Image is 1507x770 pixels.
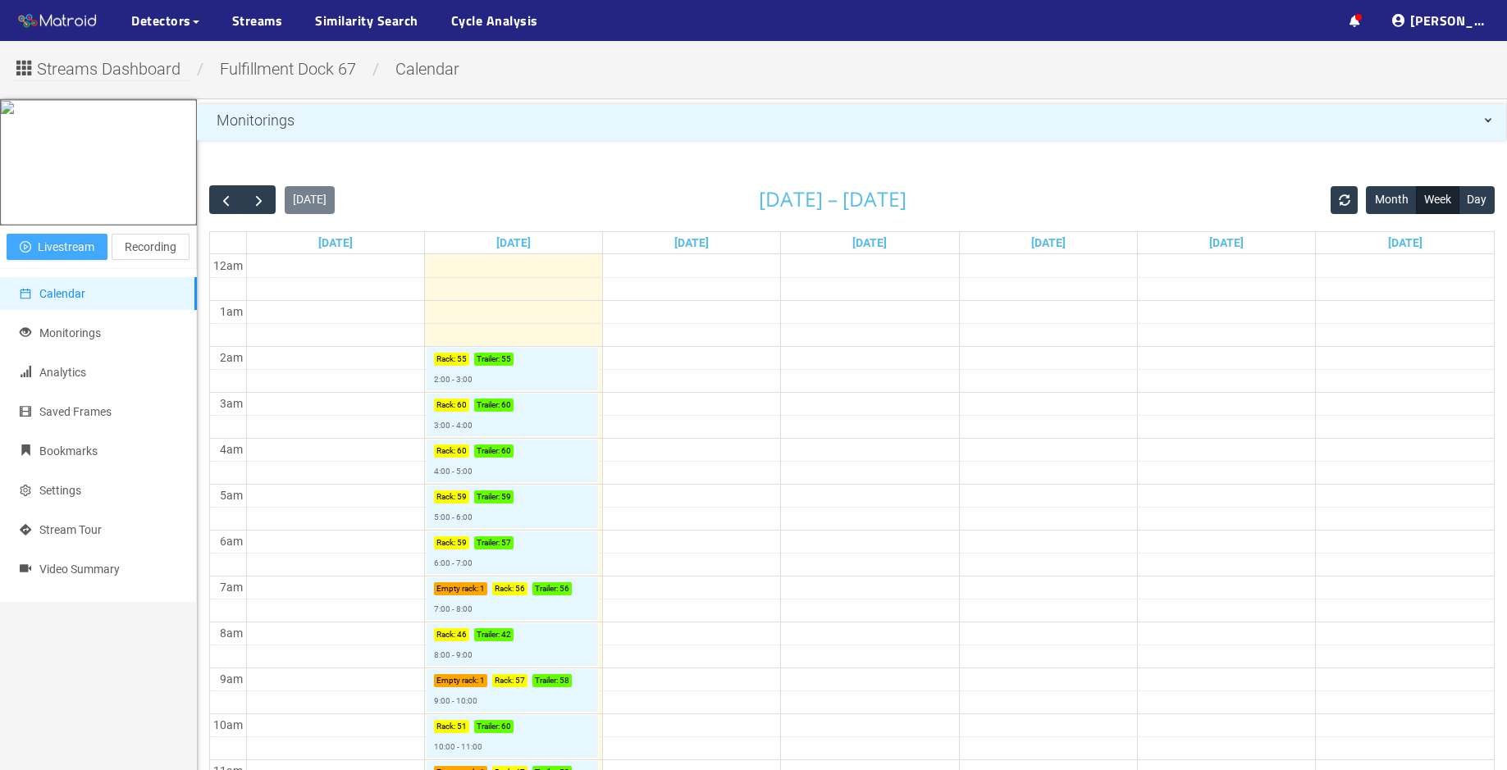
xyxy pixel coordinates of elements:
[535,674,558,687] p: Trailer :
[210,257,246,275] div: 12am
[501,353,511,366] p: 55
[671,232,712,253] a: Go to September 30, 2025
[12,53,193,80] button: Streams Dashboard
[436,536,455,549] p: Rack :
[495,582,514,595] p: Rack :
[39,563,120,576] span: Video Summary
[242,185,276,214] button: Next Week
[1416,186,1459,214] button: Week
[39,287,85,300] span: Calendar
[209,185,243,214] button: Previous Week
[434,557,473,570] p: 6:00 - 7:00
[1366,186,1416,214] button: Month
[436,628,455,641] p: Rack :
[217,624,246,642] div: 8am
[849,232,890,253] a: Go to October 1, 2025
[217,112,295,129] span: Monitorings
[501,444,511,458] p: 60
[434,465,473,478] p: 4:00 - 5:00
[217,532,246,550] div: 6am
[457,399,467,412] p: 60
[436,674,478,687] p: Empty rack :
[434,603,473,616] p: 7:00 - 8:00
[434,511,473,524] p: 5:00 - 6:00
[477,490,500,503] p: Trailer :
[434,695,477,708] p: 9:00 - 10:00
[131,11,191,30] span: Detectors
[477,536,500,549] p: Trailer :
[217,486,246,504] div: 5am
[436,582,478,595] p: Empty rack :
[12,64,193,77] a: Streams Dashboard
[39,366,86,379] span: Analytics
[39,405,112,418] span: Saved Frames
[217,578,246,596] div: 7am
[457,536,467,549] p: 59
[480,582,485,595] p: 1
[197,104,1507,137] div: Monitorings
[16,9,98,34] img: Matroid logo
[1,101,14,224] img: 1759161983.296385_dup_1759161984135.jpg
[315,232,356,253] a: Go to September 28, 2025
[515,674,525,687] p: 57
[39,444,98,458] span: Bookmarks
[515,582,525,595] p: 56
[501,628,511,641] p: 42
[39,326,101,339] span: Monitorings
[436,720,455,733] p: Rack :
[20,288,31,299] span: calendar
[436,444,455,458] p: Rack :
[1385,232,1426,253] a: Go to October 4, 2025
[501,399,511,412] p: 60
[457,353,467,366] p: 55
[1028,232,1069,253] a: Go to October 2, 2025
[457,720,467,733] p: 51
[559,582,569,595] p: 56
[37,57,180,82] span: Streams Dashboard
[112,234,190,260] button: Recording
[208,59,368,79] span: Fulfillment Dock 67
[436,353,455,366] p: Rack :
[436,399,455,412] p: Rack :
[457,444,467,458] p: 60
[535,582,558,595] p: Trailer :
[193,59,208,79] span: /
[477,399,500,412] p: Trailer :
[501,490,511,503] p: 59
[383,59,472,79] span: calendar
[451,11,538,30] a: Cycle Analysis
[20,485,31,496] span: setting
[368,59,383,79] span: /
[477,720,500,733] p: Trailer :
[501,536,511,549] p: 57
[217,394,246,412] div: 3am
[1206,232,1247,253] a: Go to October 3, 2025
[315,11,418,30] a: Similarity Search
[20,241,31,254] span: play-circle
[232,11,283,30] a: Streams
[501,720,511,733] p: 60
[434,740,482,754] p: 10:00 - 11:00
[477,628,500,641] p: Trailer :
[125,238,176,256] span: Recording
[495,674,514,687] p: Rack :
[436,490,455,503] p: Rack :
[217,440,246,458] div: 4am
[493,232,534,253] a: Go to September 29, 2025
[285,186,335,214] button: [DATE]
[217,303,246,321] div: 1am
[480,674,485,687] p: 1
[217,670,246,688] div: 9am
[457,490,467,503] p: 59
[759,189,906,211] h2: [DATE] – [DATE]
[477,444,500,458] p: Trailer :
[434,649,473,662] p: 8:00 - 9:00
[434,419,473,432] p: 3:00 - 4:00
[457,628,467,641] p: 46
[434,373,473,386] p: 2:00 - 3:00
[7,234,107,260] button: play-circleLivestream
[1459,186,1495,214] button: Day
[210,716,246,734] div: 10am
[477,353,500,366] p: Trailer :
[38,238,94,256] span: Livestream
